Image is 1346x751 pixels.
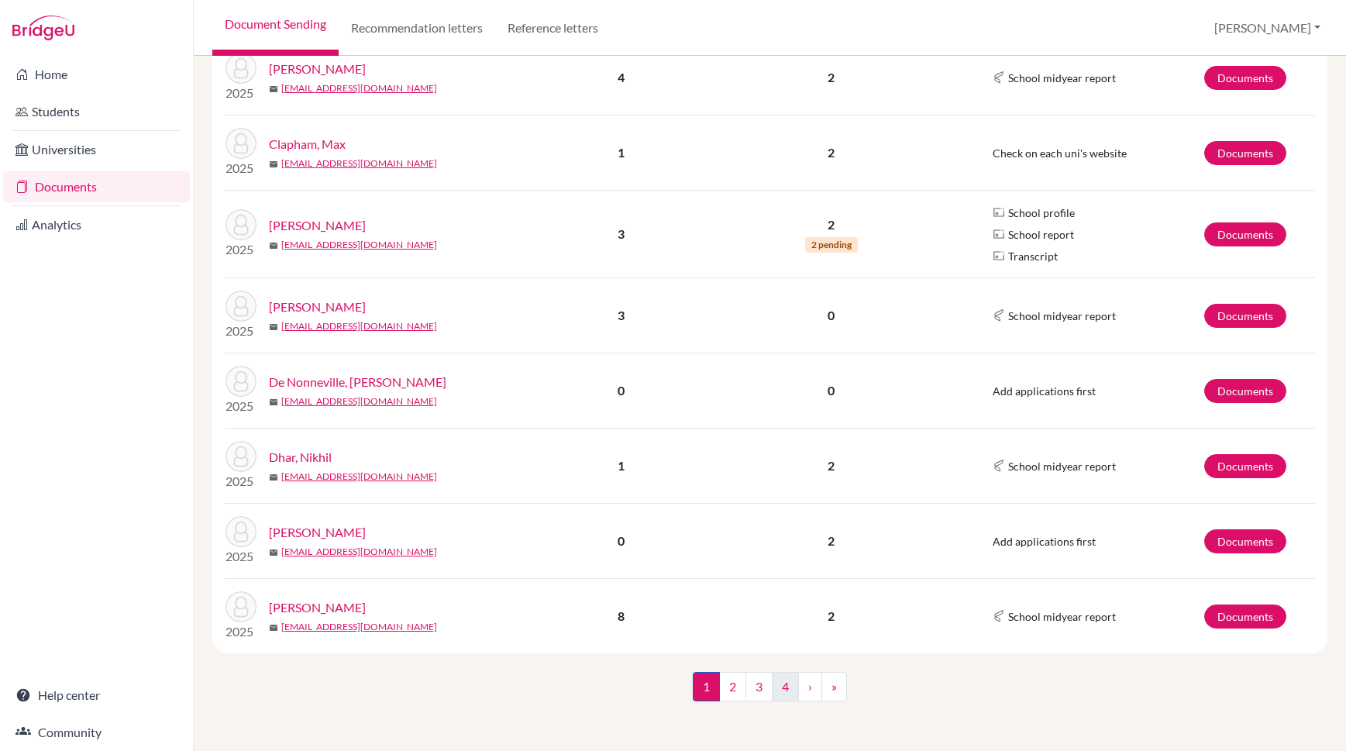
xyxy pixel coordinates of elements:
b: 3 [618,226,625,241]
p: 0 [708,381,955,400]
b: 0 [618,383,625,398]
img: Chapman, James [225,53,256,84]
span: 2 pending [805,237,858,253]
p: 2025 [225,472,256,491]
img: Parchments logo [993,228,1005,240]
img: Eakins, Alex [225,516,256,547]
a: Documents [1204,141,1286,165]
a: [PERSON_NAME] [269,298,366,316]
a: [EMAIL_ADDRESS][DOMAIN_NAME] [281,620,437,634]
button: [PERSON_NAME] [1207,13,1327,43]
a: Community [3,717,190,748]
nav: ... [693,672,847,714]
span: School profile [1008,205,1075,221]
span: mail [269,548,278,557]
a: Documents [1204,605,1286,629]
img: Clapham, Max [225,128,256,159]
p: 2025 [225,159,256,177]
b: 0 [618,533,625,548]
a: Clapham, Max [269,135,346,153]
a: 3 [745,672,773,701]
a: Home [3,59,190,90]
img: Eichhorst, Richard [225,591,256,622]
span: 1 [693,672,720,701]
span: Add applications first [993,384,1096,398]
a: Students [3,96,190,127]
span: Check on each uni's website [993,146,1127,160]
img: Parchments logo [993,206,1005,219]
img: Dahl, Niko [225,291,256,322]
a: [EMAIL_ADDRESS][DOMAIN_NAME] [281,157,437,171]
p: 2025 [225,547,256,566]
img: Parchments logo [993,250,1005,262]
a: Documents [1204,379,1286,403]
span: mail [269,322,278,332]
p: 2 [708,68,955,87]
a: Documents [1204,529,1286,553]
a: Analytics [3,209,190,240]
span: mail [269,473,278,482]
p: 2025 [225,84,256,102]
p: 2025 [225,240,256,259]
b: 8 [618,608,625,623]
img: Dhar, Nikhil [225,441,256,472]
img: Columbus, Christopher [225,209,256,240]
p: 0 [708,306,955,325]
span: School midyear report [1008,458,1116,474]
a: Documents [1204,66,1286,90]
a: [EMAIL_ADDRESS][DOMAIN_NAME] [281,238,437,252]
span: mail [269,84,278,94]
a: › [798,672,822,701]
a: Help center [3,680,190,711]
a: Documents [1204,454,1286,478]
span: Add applications first [993,535,1096,548]
p: 2025 [225,622,256,641]
span: mail [269,241,278,250]
a: 2 [719,672,746,701]
img: De Nonneville, Paul [225,366,256,397]
a: » [821,672,847,701]
img: Common App logo [993,610,1005,622]
a: Documents [3,171,190,202]
span: Transcript [1008,248,1058,264]
p: 2 [708,456,955,475]
a: [EMAIL_ADDRESS][DOMAIN_NAME] [281,394,437,408]
p: 2 [708,215,955,234]
a: [PERSON_NAME] [269,598,366,617]
span: mail [269,398,278,407]
p: 2025 [225,322,256,340]
a: Documents [1204,222,1286,246]
img: Common App logo [993,309,1005,322]
span: School midyear report [1008,70,1116,86]
a: De Nonneville, [PERSON_NAME] [269,373,446,391]
b: 1 [618,458,625,473]
a: [EMAIL_ADDRESS][DOMAIN_NAME] [281,81,437,95]
span: School report [1008,226,1074,243]
a: [EMAIL_ADDRESS][DOMAIN_NAME] [281,545,437,559]
a: [PERSON_NAME] [269,523,366,542]
img: Common App logo [993,71,1005,84]
span: School midyear report [1008,608,1116,625]
p: 2 [708,143,955,162]
a: Dhar, Nikhil [269,448,332,467]
a: Universities [3,134,190,165]
a: [PERSON_NAME] [269,216,366,235]
b: 4 [618,70,625,84]
a: [PERSON_NAME] [269,60,366,78]
p: 2 [708,532,955,550]
img: Common App logo [993,460,1005,472]
a: Documents [1204,304,1286,328]
span: mail [269,623,278,632]
img: Bridge-U [12,16,74,40]
a: [EMAIL_ADDRESS][DOMAIN_NAME] [281,470,437,484]
p: 2025 [225,397,256,415]
b: 3 [618,308,625,322]
span: School midyear report [1008,308,1116,324]
b: 1 [618,145,625,160]
p: 2 [708,607,955,625]
a: 4 [772,672,799,701]
span: mail [269,160,278,169]
a: [EMAIL_ADDRESS][DOMAIN_NAME] [281,319,437,333]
